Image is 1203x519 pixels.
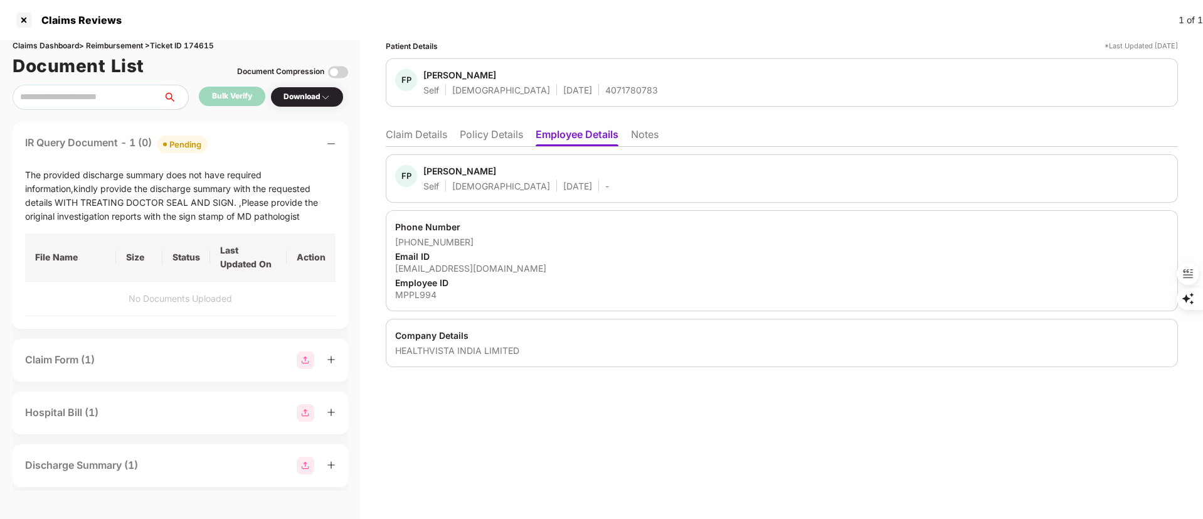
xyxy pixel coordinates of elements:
div: Bulk Verify [212,90,252,102]
th: File Name [25,233,116,282]
img: svg+xml;base64,PHN2ZyBpZD0iR3JvdXBfMjg4MTMiIGRhdGEtbmFtZT0iR3JvdXAgMjg4MTMiIHhtbG5zPSJodHRwOi8vd3... [297,457,314,474]
div: Hospital Bill (1) [25,405,98,420]
li: Employee Details [536,128,618,146]
th: Last Updated On [210,233,287,282]
div: MPPL994 [395,289,1169,301]
button: search [162,85,189,110]
div: IR Query Document - 1 (0) [25,135,208,153]
div: [PERSON_NAME] [423,165,496,177]
li: Notes [631,128,659,146]
div: FP [395,165,417,187]
th: Status [162,233,210,282]
div: Patient Details [386,40,438,52]
div: 1 of 1 [1179,13,1203,27]
span: plus [327,461,336,469]
div: [PERSON_NAME] [423,69,496,81]
span: plus [327,355,336,364]
div: [DEMOGRAPHIC_DATA] [452,84,550,96]
li: Claim Details [386,128,447,146]
img: svg+xml;base64,PHN2ZyBpZD0iVG9nZ2xlLTMyeDMyIiB4bWxucz0iaHR0cDovL3d3dy53My5vcmcvMjAwMC9zdmciIHdpZH... [328,62,348,82]
div: FP [395,69,417,91]
div: Claims Dashboard > Reimbursement > Ticket ID 174615 [13,40,348,52]
span: plus [327,408,336,417]
div: 4071780783 [605,84,658,96]
div: Self [423,84,439,96]
th: Action [287,233,336,282]
div: The provided discharge summary does not have required information,kindly provide the discharge su... [25,168,336,223]
h1: Document List [13,52,144,80]
img: svg+xml;base64,PHN2ZyBpZD0iRHJvcGRvd24tMzJ4MzIiIHhtbG5zPSJodHRwOi8vd3d3LnczLm9yZy8yMDAwL3N2ZyIgd2... [321,92,331,102]
div: Claims Reviews [34,14,122,26]
div: [DATE] [563,84,592,96]
td: No Documents Uploaded [25,282,336,316]
div: Employee ID [395,277,1169,289]
div: Discharge Summary (1) [25,457,138,473]
div: Download [284,91,331,103]
div: Company Details [395,329,1169,341]
div: *Last Updated [DATE] [1105,40,1178,52]
div: HEALTHVISTA INDIA LIMITED [395,345,1169,356]
div: Document Compression [237,66,324,78]
img: svg+xml;base64,PHN2ZyBpZD0iR3JvdXBfMjg4MTMiIGRhdGEtbmFtZT0iR3JvdXAgMjg4MTMiIHhtbG5zPSJodHRwOi8vd3... [297,351,314,369]
div: Self [423,180,439,192]
div: [PHONE_NUMBER] [395,236,1169,248]
li: Policy Details [460,128,523,146]
div: Phone Number [395,221,1169,233]
div: [DATE] [563,180,592,192]
img: svg+xml;base64,PHN2ZyBpZD0iR3JvdXBfMjg4MTMiIGRhdGEtbmFtZT0iR3JvdXAgMjg4MTMiIHhtbG5zPSJodHRwOi8vd3... [297,404,314,422]
div: Claim Form (1) [25,352,95,368]
div: [EMAIL_ADDRESS][DOMAIN_NAME] [395,262,1169,274]
div: - [605,180,609,192]
div: [DEMOGRAPHIC_DATA] [452,180,550,192]
div: Email ID [395,250,1169,262]
div: Pending [169,138,201,151]
span: minus [327,139,336,148]
th: Size [116,233,162,282]
span: search [162,92,188,102]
